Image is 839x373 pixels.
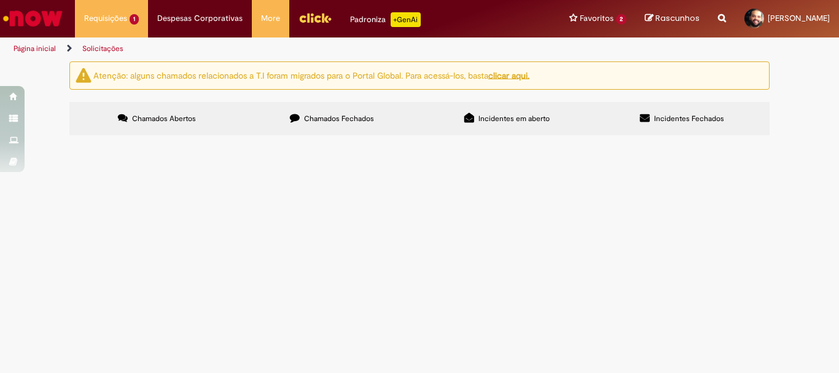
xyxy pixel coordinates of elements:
ul: Trilhas de página [9,37,550,60]
div: Padroniza [350,12,421,27]
img: click_logo_yellow_360x200.png [299,9,332,27]
p: +GenAi [391,12,421,27]
a: Solicitações [82,44,123,53]
span: Chamados Fechados [304,114,374,124]
ng-bind-html: Atenção: alguns chamados relacionados a T.I foram migrados para o Portal Global. Para acessá-los,... [93,69,529,80]
span: 1 [130,14,139,25]
a: Página inicial [14,44,56,53]
span: Chamados Abertos [132,114,196,124]
span: [PERSON_NAME] [768,13,830,23]
span: Incidentes em aberto [478,114,550,124]
span: Incidentes Fechados [654,114,724,124]
span: Rascunhos [655,12,700,24]
span: More [261,12,280,25]
span: Favoritos [580,12,614,25]
span: 2 [616,14,626,25]
a: clicar aqui. [488,69,529,80]
a: Rascunhos [645,13,700,25]
span: Despesas Corporativas [157,12,243,25]
span: Requisições [84,12,127,25]
img: ServiceNow [1,6,64,31]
